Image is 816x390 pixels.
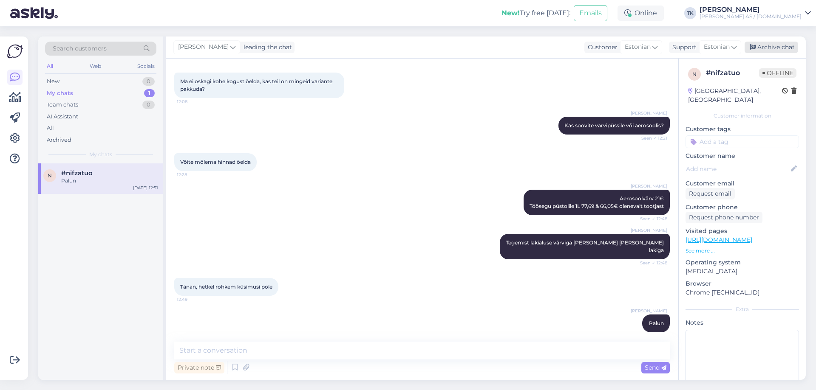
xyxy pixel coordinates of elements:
div: Extra [686,306,799,313]
span: [PERSON_NAME] [631,227,667,233]
div: # nifzatuo [706,68,759,78]
span: #nifzatuo [61,169,93,177]
span: [PERSON_NAME] [178,42,229,52]
p: See more ... [686,247,799,255]
span: Seen ✓ 12:48 [635,260,667,266]
div: New [47,77,59,86]
div: Request email [686,188,735,199]
span: n [48,172,52,179]
div: Archive chat [745,42,798,53]
p: Notes [686,318,799,327]
div: Palun [61,177,158,185]
span: Kas soovite värvipüssile või aerosoolis? [564,122,664,129]
a: [URL][DOMAIN_NAME] [686,236,752,244]
div: Private note [174,362,224,373]
p: Chrome [TECHNICAL_ID] [686,288,799,297]
span: 12:28 [177,171,209,178]
button: Emails [574,5,607,21]
b: New! [501,9,520,17]
span: [PERSON_NAME] [631,183,667,189]
span: Tegemist lakialuse värviga [PERSON_NAME] [PERSON_NAME] lakiga [506,239,665,253]
div: My chats [47,89,73,98]
span: [PERSON_NAME] [631,110,667,116]
div: Try free [DATE]: [501,8,570,18]
div: Socials [136,61,156,72]
span: Search customers [53,44,107,53]
p: Visited pages [686,227,799,236]
span: Offline [759,68,796,78]
div: 0 [142,77,155,86]
span: Estonian [704,42,730,52]
p: Customer name [686,152,799,160]
p: Customer email [686,179,799,188]
span: 12:51 [635,333,667,339]
div: 1 [144,89,155,98]
div: All [47,124,54,132]
div: [GEOGRAPHIC_DATA], [GEOGRAPHIC_DATA] [688,87,782,104]
span: Estonian [625,42,651,52]
div: Team chats [47,101,78,109]
div: TK [684,7,696,19]
div: AI Assistant [47,112,78,121]
p: Customer phone [686,203,799,212]
div: Request phone number [686,212,762,223]
span: Seen ✓ 12:48 [635,216,667,222]
span: Võite mõlema hinnad öelda [180,159,251,165]
p: Browser [686,279,799,288]
span: n [692,71,697,77]
div: leading the chat [240,43,292,52]
span: Ma ei oskagi kohe kogust öelda, kas teil on mingeid variante pakkuda? [180,78,334,92]
span: Tänan, hetkel rohkem küsimusi pole [180,283,272,290]
span: Palun [649,320,664,326]
p: Customer tags [686,125,799,134]
div: Support [669,43,697,52]
div: All [45,61,55,72]
input: Add name [686,164,789,174]
div: [DATE] 12:51 [133,185,158,191]
span: [PERSON_NAME] [631,308,667,314]
a: [PERSON_NAME][PERSON_NAME] AS / [DOMAIN_NAME] [700,6,811,20]
div: Customer information [686,112,799,120]
span: Send [645,364,666,371]
div: Customer [584,43,618,52]
div: Online [618,6,664,21]
img: Askly Logo [7,43,23,59]
div: 0 [142,101,155,109]
div: Archived [47,136,71,144]
div: [PERSON_NAME] [700,6,802,13]
p: Operating system [686,258,799,267]
span: My chats [89,151,112,158]
span: 12:49 [177,296,209,303]
input: Add a tag [686,135,799,148]
div: Web [88,61,103,72]
div: [PERSON_NAME] AS / [DOMAIN_NAME] [700,13,802,20]
span: Seen ✓ 12:21 [635,135,667,141]
span: 12:08 [177,98,209,105]
p: [MEDICAL_DATA] [686,267,799,276]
